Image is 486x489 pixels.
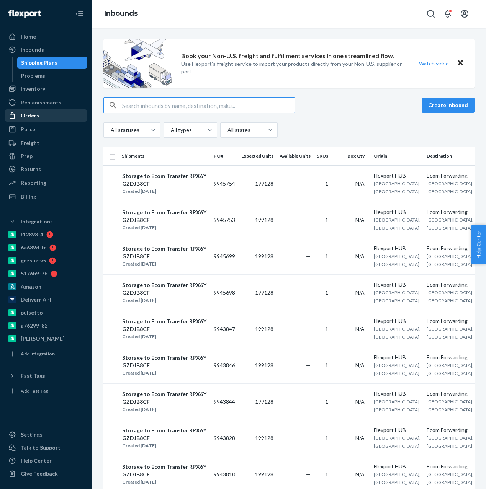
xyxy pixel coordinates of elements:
[306,180,311,187] span: —
[122,172,207,187] div: Storage to Ecom Transfer RPX6YGZDJB8CF
[255,326,273,332] span: 199128
[5,96,87,109] a: Replenishments
[122,318,207,333] div: Storage to Ecom Transfer RPX6YGZDJB8CF
[306,398,311,405] span: —
[325,253,328,259] span: 1
[427,281,473,289] div: Ecom Forwarding
[457,6,472,21] button: Open account menu
[5,109,87,122] a: Orders
[355,362,365,368] span: N/A
[355,217,365,223] span: N/A
[8,10,41,18] img: Flexport logo
[122,354,207,369] div: Storage to Ecom Transfer RPX6YGZDJB8CF
[374,253,421,267] span: [GEOGRAPHIC_DATA], [GEOGRAPHIC_DATA]
[306,217,311,223] span: —
[334,147,371,165] th: Box Qty
[122,442,207,450] div: Created [DATE]
[355,435,365,441] span: N/A
[427,399,473,412] span: [GEOGRAPHIC_DATA], [GEOGRAPHIC_DATA]
[122,427,207,442] div: Storage to Ecom Transfer RPX6YGZDJB8CF
[119,147,211,165] th: Shipments
[211,238,238,274] td: 9945699
[21,270,47,277] div: 5176b9-7b
[374,362,421,376] span: [GEOGRAPHIC_DATA], [GEOGRAPHIC_DATA]
[21,444,61,452] div: Talk to Support
[414,58,454,69] button: Watch video
[374,426,421,434] div: Flexport HUB
[306,326,311,332] span: —
[122,390,207,406] div: Storage to Ecom Transfer RPX6YGZDJB8CF
[211,147,238,165] th: PO#
[21,296,51,303] div: Deliverr API
[355,471,365,478] span: N/A
[427,435,473,449] span: [GEOGRAPHIC_DATA], [GEOGRAPHIC_DATA]
[21,283,41,290] div: Amazon
[21,99,61,106] div: Replenishments
[122,463,207,478] div: Storage to Ecom Transfer RPX6YGZDJB8CF
[255,217,273,223] span: 199128
[122,224,207,231] div: Created [DATE]
[211,383,238,420] td: 9943844
[21,139,39,147] div: Freight
[21,33,36,41] div: Home
[21,431,43,438] div: Settings
[238,147,277,165] th: Expected Units
[427,362,473,376] span: [GEOGRAPHIC_DATA], [GEOGRAPHIC_DATA]
[21,85,45,93] div: Inventory
[211,347,238,383] td: 9943846
[306,253,311,259] span: —
[374,463,421,470] div: Flexport HUB
[5,137,87,149] a: Freight
[314,147,334,165] th: SKUs
[255,180,273,187] span: 199128
[374,290,421,303] span: [GEOGRAPHIC_DATA], [GEOGRAPHIC_DATA]
[325,326,328,332] span: 1
[5,215,87,228] button: Integrations
[374,172,421,179] div: Flexport HUB
[427,354,473,361] div: Ecom Forwarding
[427,217,473,231] span: [GEOGRAPHIC_DATA], [GEOGRAPHIC_DATA]
[5,319,87,332] a: a76299-82
[104,9,138,18] a: Inbounds
[306,471,311,478] span: —
[21,350,55,357] div: Add Integration
[355,253,365,259] span: N/A
[427,471,473,485] span: [GEOGRAPHIC_DATA], [GEOGRAPHIC_DATA]
[325,217,328,223] span: 1
[122,98,295,113] input: Search inbounds by name, destination, msku...
[427,463,473,470] div: Ecom Forwarding
[5,83,87,95] a: Inventory
[21,372,45,380] div: Fast Tags
[21,165,41,173] div: Returns
[325,398,328,405] span: 1
[21,72,45,80] div: Problems
[122,478,207,486] div: Created [DATE]
[427,426,473,434] div: Ecom Forwarding
[122,260,207,268] div: Created [DATE]
[21,244,46,251] div: 6e639d-fc
[355,398,365,405] span: N/A
[374,435,421,449] span: [GEOGRAPHIC_DATA], [GEOGRAPHIC_DATA]
[122,245,207,260] div: Storage to Ecom Transfer RPX6YGZDJB8CF
[277,147,314,165] th: Available Units
[427,245,473,252] div: Ecom Forwarding
[255,398,273,405] span: 199128
[122,187,207,195] div: Created [DATE]
[21,309,43,316] div: pulsetto
[5,44,87,56] a: Inbounds
[5,442,87,454] a: Talk to Support
[5,280,87,293] a: Amazon
[21,335,65,342] div: [PERSON_NAME]
[5,348,87,360] a: Add Integration
[5,293,87,306] a: Deliverr API
[374,471,421,485] span: [GEOGRAPHIC_DATA], [GEOGRAPHIC_DATA]
[5,455,87,467] a: Help Center
[255,435,273,441] span: 199128
[5,370,87,382] button: Fast Tags
[325,471,328,478] span: 1
[5,241,87,254] a: 6e639d-fc
[17,70,88,82] a: Problems
[122,297,207,304] div: Created [DATE]
[374,326,421,340] span: [GEOGRAPHIC_DATA], [GEOGRAPHIC_DATA]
